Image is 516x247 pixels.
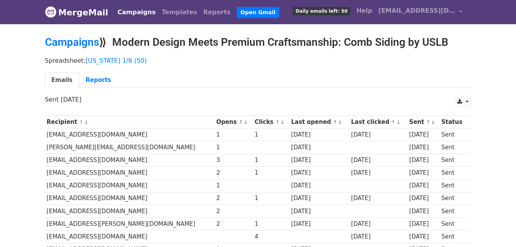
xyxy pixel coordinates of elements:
th: Status [440,116,467,129]
a: ↓ [244,119,248,125]
div: [DATE] [351,130,406,139]
a: ↓ [84,119,88,125]
div: 2 [216,169,251,177]
th: Recipient [45,116,215,129]
div: [DATE] [409,156,438,165]
div: 1 [255,156,287,165]
a: ↓ [338,119,342,125]
div: [DATE] [351,194,406,203]
td: [EMAIL_ADDRESS][DOMAIN_NAME] [45,205,215,217]
div: 1 [255,220,287,229]
div: [DATE] [291,130,347,139]
div: 1 [216,130,251,139]
div: [DATE] [291,143,347,152]
div: 1 [255,169,287,177]
img: MergeMail logo [45,6,56,18]
span: Daily emails left: 50 [293,7,350,15]
td: [PERSON_NAME][EMAIL_ADDRESS][DOMAIN_NAME] [45,141,215,154]
a: ↑ [79,119,83,125]
div: [DATE] [291,207,347,216]
td: [EMAIL_ADDRESS][DOMAIN_NAME] [45,167,215,179]
div: [DATE] [409,194,438,203]
a: Reports [79,72,118,88]
a: Campaigns [45,36,99,48]
td: Sent [440,230,467,243]
td: Sent [440,141,467,154]
div: [DATE] [291,181,347,190]
div: [DATE] [291,194,347,203]
a: ↑ [392,119,396,125]
div: [DATE] [409,220,438,229]
div: 2 [216,220,251,229]
a: MergeMail [45,4,108,20]
td: Sent [440,205,467,217]
td: [EMAIL_ADDRESS][DOMAIN_NAME] [45,154,215,167]
div: 2 [216,194,251,203]
a: Open Gmail [237,7,279,18]
td: Sent [440,167,467,179]
td: Sent [440,217,467,230]
td: [EMAIL_ADDRESS][DOMAIN_NAME] [45,129,215,141]
a: [EMAIL_ADDRESS][DOMAIN_NAME] [375,3,465,21]
a: Reports [200,5,234,20]
a: ↓ [431,119,435,125]
h2: ⟫ Modern Design Meets Premium Craftsmanship: Comb Siding by USLB [45,36,471,49]
div: [DATE] [409,143,438,152]
div: 1 [216,181,251,190]
a: ↑ [426,119,430,125]
td: Sent [440,179,467,192]
a: ↓ [396,119,400,125]
div: [DATE] [409,232,438,241]
div: [DATE] [291,156,347,165]
div: 1 [255,130,287,139]
td: [EMAIL_ADDRESS][DOMAIN_NAME] [45,192,215,205]
p: Spreadsheet: [45,57,471,65]
div: 3 [216,156,251,165]
a: [US_STATE] 1/6 (50) [86,57,147,64]
td: Sent [440,154,467,167]
th: Clicks [253,116,289,129]
div: [DATE] [351,232,406,241]
td: [EMAIL_ADDRESS][PERSON_NAME][DOMAIN_NAME] [45,217,215,230]
a: ↓ [280,119,285,125]
td: Sent [440,192,467,205]
a: ↑ [239,119,243,125]
a: Daily emails left: 50 [290,3,353,18]
p: Sent [DATE] [45,95,471,103]
div: 4 [255,232,287,241]
div: [DATE] [409,181,438,190]
td: Sent [440,129,467,141]
div: [DATE] [409,130,438,139]
div: [DATE] [291,169,347,177]
td: [EMAIL_ADDRESS][DOMAIN_NAME] [45,179,215,192]
div: [DATE] [409,169,438,177]
a: Campaigns [114,5,159,20]
div: [DATE] [351,169,406,177]
div: 1 [255,194,287,203]
th: Last clicked [349,116,407,129]
th: Sent [407,116,440,129]
a: Templates [159,5,200,20]
th: Opens [214,116,253,129]
div: [DATE] [351,156,406,165]
div: [DATE] [409,207,438,216]
div: 2 [216,207,251,216]
th: Last opened [289,116,349,129]
div: [DATE] [351,220,406,229]
a: ↑ [275,119,280,125]
div: [DATE] [291,220,347,229]
div: 1 [216,143,251,152]
a: ↑ [333,119,337,125]
span: [EMAIL_ADDRESS][DOMAIN_NAME] [378,6,455,15]
a: Emails [45,72,79,88]
td: [EMAIL_ADDRESS][DOMAIN_NAME] [45,230,215,243]
a: Help [353,3,375,18]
